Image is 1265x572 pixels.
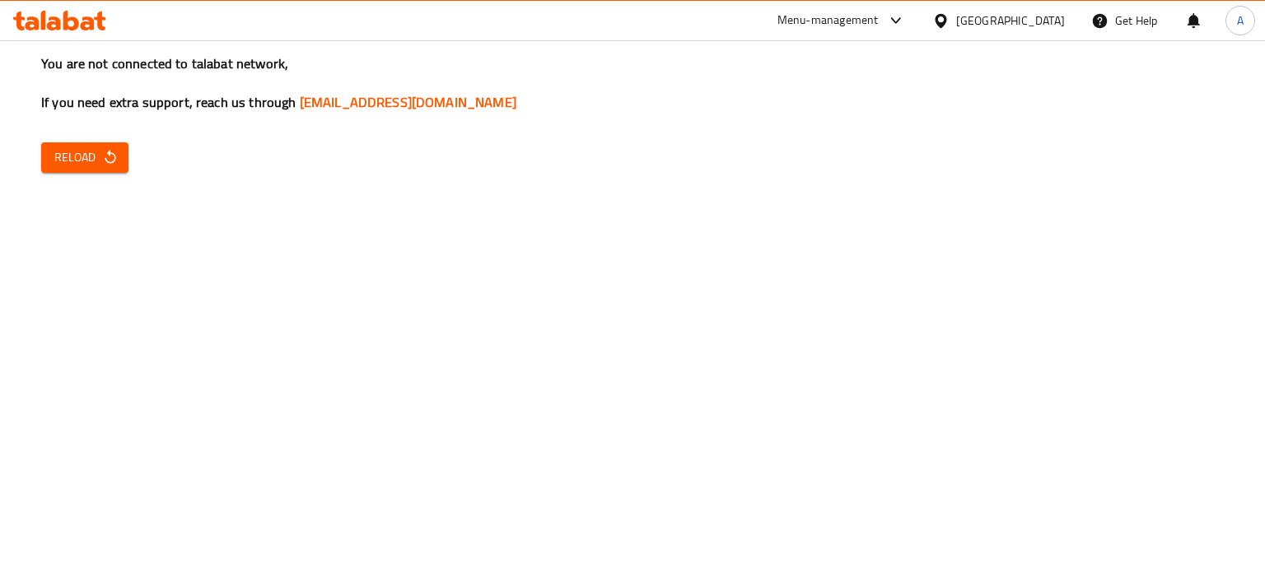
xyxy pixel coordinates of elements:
div: Menu-management [777,11,879,30]
h3: You are not connected to talabat network, If you need extra support, reach us through [41,54,1224,112]
a: [EMAIL_ADDRESS][DOMAIN_NAME] [300,90,516,114]
span: Reload [54,147,115,168]
button: Reload [41,142,128,173]
div: [GEOGRAPHIC_DATA] [956,12,1065,30]
span: A [1237,12,1244,30]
